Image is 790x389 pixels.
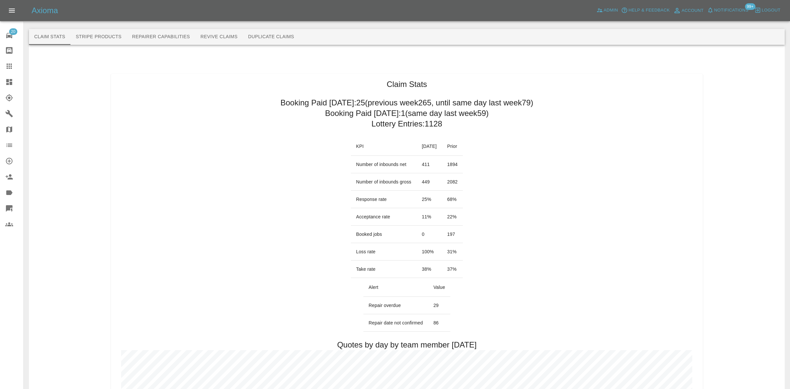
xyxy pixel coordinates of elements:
th: Prior [442,137,463,156]
h1: Claim Stats [387,79,427,90]
th: Alert [363,278,428,297]
a: Account [671,5,705,16]
h2: Lottery Entries: 1128 [372,119,442,129]
td: 22 % [442,208,463,226]
span: 99+ [745,3,755,10]
button: Notifications [705,5,750,15]
th: KPI [351,137,417,156]
button: Logout [753,5,782,15]
h2: Booking Paid [DATE]: 25 (previous week 265 , until same day last week 79 ) [280,97,533,108]
td: 29 [428,297,451,314]
td: 25 % [417,191,442,208]
button: Open drawer [4,3,20,18]
td: 0 [417,226,442,243]
td: 411 [417,156,442,173]
td: 1894 [442,156,463,173]
td: Number of inbounds gross [351,173,417,191]
button: Claim Stats [29,29,70,45]
td: Acceptance rate [351,208,417,226]
td: 2082 [442,173,463,191]
span: Notifications [714,7,749,14]
span: Admin [604,7,618,14]
span: Account [682,7,704,14]
td: Repair overdue [363,297,428,314]
a: Admin [595,5,620,15]
td: 197 [442,226,463,243]
button: Stripe Products [70,29,127,45]
button: Duplicate Claims [243,29,300,45]
h2: Booking Paid [DATE]: 1 (same day last week 59 ) [325,108,488,119]
button: Repairer Capabilities [127,29,195,45]
td: 38 % [417,261,442,278]
td: 11 % [417,208,442,226]
td: Response rate [351,191,417,208]
td: 100 % [417,243,442,261]
h2: Quotes by day by team member [DATE] [337,340,477,350]
td: 31 % [442,243,463,261]
td: 86 [428,314,451,332]
td: Number of inbounds net [351,156,417,173]
td: 449 [417,173,442,191]
td: 68 % [442,191,463,208]
span: 20 [9,28,17,35]
button: Help & Feedback [619,5,671,15]
td: 37 % [442,261,463,278]
td: Repair date not confirmed [363,314,428,332]
td: Take rate [351,261,417,278]
span: Logout [762,7,780,14]
td: Booked jobs [351,226,417,243]
td: Loss rate [351,243,417,261]
h5: Axioma [32,5,58,16]
th: Value [428,278,451,297]
th: [DATE] [417,137,442,156]
span: Help & Feedback [628,7,670,14]
button: Revive Claims [195,29,243,45]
